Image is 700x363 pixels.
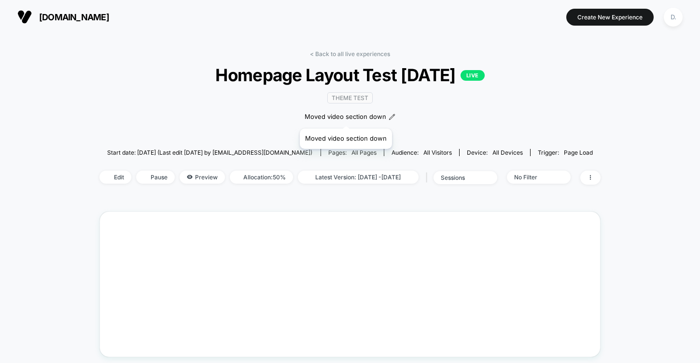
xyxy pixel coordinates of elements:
p: LIVE [461,70,485,81]
span: + Add Images [329,129,371,137]
span: all devices [492,149,523,156]
div: No Filter [514,174,553,181]
div: D. [664,8,683,27]
a: < Back to all live experiences [310,50,390,58]
img: Visually logo [17,10,32,24]
span: all pages [351,149,377,156]
span: All Visitors [423,149,452,156]
div: sessions [441,174,479,181]
span: | [423,171,434,185]
span: Pause [136,171,175,184]
span: Start date: [DATE] (Last edit [DATE] by [EMAIL_ADDRESS][DOMAIN_NAME]) [107,149,312,156]
div: Audience: [392,149,452,156]
span: Theme Test [327,92,373,103]
div: Pages: [328,149,377,156]
button: Create New Experience [566,9,654,26]
div: Trigger: [538,149,593,156]
span: Device: [459,149,530,156]
span: Latest Version: [DATE] - [DATE] [298,171,419,184]
span: Homepage Layout Test [DATE] [125,65,575,85]
span: [DOMAIN_NAME] [39,12,109,22]
span: Preview [180,171,225,184]
span: Edit [99,171,131,184]
span: Moved video section down [305,112,386,122]
button: D. [661,7,686,27]
span: Allocation: 50% [230,171,293,184]
span: Page Load [564,149,593,156]
button: [DOMAIN_NAME] [14,9,112,25]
